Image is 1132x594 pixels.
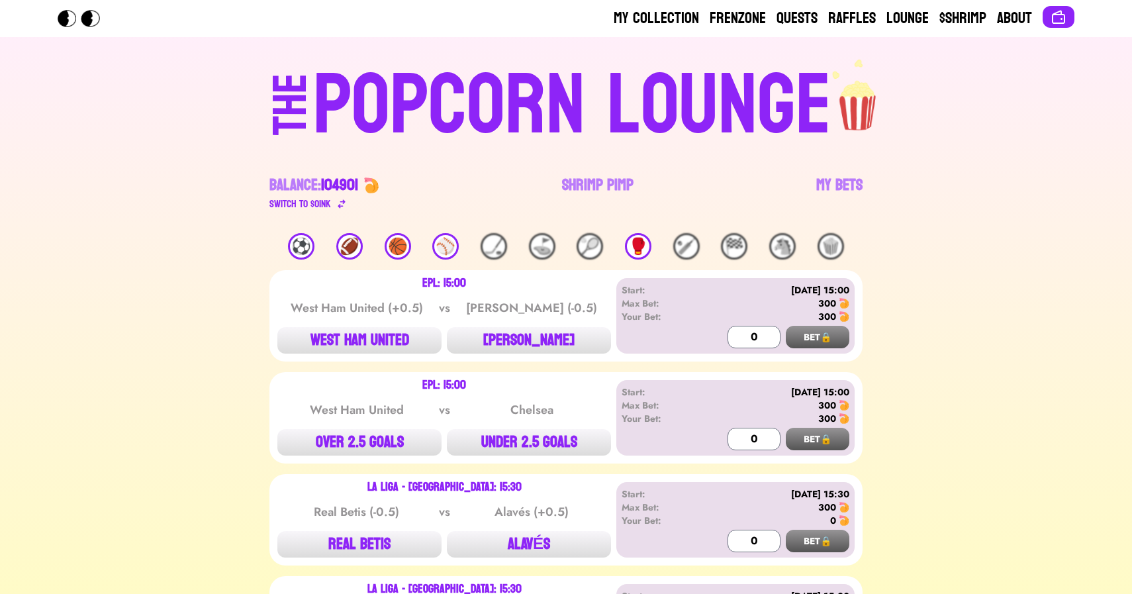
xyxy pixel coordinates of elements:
img: 🍤 [839,311,849,322]
div: 🏒 [481,233,507,260]
img: 🍤 [839,515,849,526]
div: West Ham United [290,401,424,419]
button: BET🔒 [786,530,849,552]
div: Real Betis (-0.5) [290,503,424,521]
div: Max Bet: [622,297,698,310]
a: Lounge [886,8,929,29]
img: 🍤 [839,400,849,411]
img: 🍤 [839,298,849,309]
div: vs [436,401,453,419]
img: Popcorn [58,10,111,27]
div: ⚾️ [432,233,459,260]
button: BET🔒 [786,428,849,450]
div: Max Bet: [622,501,698,514]
button: REAL BETIS [277,531,442,558]
div: POPCORN LOUNGE [313,64,831,148]
div: 300 [818,297,836,310]
div: Start: [622,487,698,501]
button: WEST HAM UNITED [277,327,442,354]
div: [DATE] 15:00 [698,385,849,399]
div: 🏈 [336,233,363,260]
div: vs [436,299,453,317]
div: 🏏 [673,233,700,260]
a: Quests [777,8,818,29]
div: 300 [818,310,836,323]
div: [DATE] 15:00 [698,283,849,297]
div: 🏁 [721,233,747,260]
a: Shrimp Pimp [562,175,634,212]
div: Your Bet: [622,310,698,323]
img: 🍤 [839,502,849,513]
img: 🍤 [839,413,849,424]
div: vs [436,503,453,521]
div: Start: [622,385,698,399]
div: [DATE] 15:30 [698,487,849,501]
div: Chelsea [465,401,598,419]
div: La Liga - [GEOGRAPHIC_DATA]: 15:30 [367,482,522,493]
div: Your Bet: [622,514,698,527]
div: Max Bet: [622,399,698,412]
a: $Shrimp [939,8,986,29]
button: ALAVÉS [447,531,611,558]
a: Raffles [828,8,876,29]
img: popcorn [831,58,886,132]
div: 🐴 [769,233,796,260]
img: Connect wallet [1051,9,1066,25]
div: 🥊 [625,233,651,260]
div: 300 [818,501,836,514]
button: UNDER 2.5 GOALS [447,429,611,456]
span: 104901 [321,171,358,199]
div: 🎾 [577,233,603,260]
button: OVER 2.5 GOALS [277,429,442,456]
div: ⛳️ [529,233,555,260]
div: 300 [818,399,836,412]
div: Alavés (+0.5) [465,503,598,521]
a: My Collection [614,8,699,29]
a: My Bets [816,175,863,212]
a: About [997,8,1032,29]
div: ⚽️ [288,233,314,260]
div: West Ham United (+0.5) [290,299,424,317]
div: 0 [830,514,836,527]
div: [PERSON_NAME] (-0.5) [465,299,598,317]
div: THE [267,74,314,162]
a: THEPOPCORN LOUNGEpopcorn [158,58,974,148]
div: Your Bet: [622,412,698,425]
button: [PERSON_NAME] [447,327,611,354]
div: EPL: 15:00 [422,278,466,289]
div: 300 [818,412,836,425]
img: 🍤 [363,177,379,193]
div: EPL: 15:00 [422,380,466,391]
div: Balance: [269,175,358,196]
a: Frenzone [710,8,766,29]
div: 🏀 [385,233,411,260]
button: BET🔒 [786,326,849,348]
div: Start: [622,283,698,297]
div: Switch to $ OINK [269,196,331,212]
div: 🍿 [818,233,844,260]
